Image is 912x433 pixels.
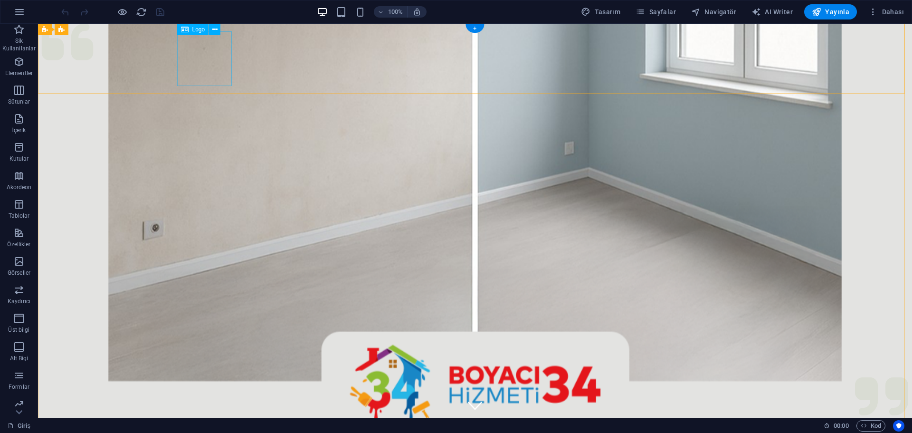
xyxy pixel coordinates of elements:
[8,420,30,432] a: Seçimi iptal etmek için tıkla. Sayfaları açmak için çift tıkla
[9,383,29,391] p: Formlar
[192,27,205,32] span: Logo
[7,241,30,248] p: Özellikler
[834,420,848,432] span: 00 00
[636,7,676,17] span: Sayfalar
[374,6,408,18] button: 100%
[135,6,147,18] button: reload
[861,420,881,432] span: Kod
[577,4,624,19] button: Tasarım
[413,8,421,16] i: Yeniden boyutlandırmada yakınlaştırma düzeyini seçilen cihaza uyacak şekilde otomatik olarak ayarla.
[748,4,797,19] button: AI Writer
[9,155,29,163] p: Kutular
[856,420,885,432] button: Kod
[7,183,32,191] p: Akordeon
[824,420,849,432] h6: Oturum süresi
[5,69,33,77] p: Elementler
[8,98,30,106] p: Sütunlar
[8,269,30,277] p: Görseller
[581,7,620,17] span: Tasarım
[116,6,128,18] button: Ön izleme modundan çıkıp düzenlemeye devam etmek için buraya tıklayın
[840,422,842,429] span: :
[8,298,30,305] p: Kaydırıcı
[687,4,740,19] button: Navigatör
[632,4,680,19] button: Sayfalar
[12,126,26,134] p: İçerik
[751,7,793,17] span: AI Writer
[804,4,857,19] button: Yayınla
[868,7,904,17] span: Dahası
[812,7,849,17] span: Yayınla
[10,355,28,362] p: Alt Bigi
[864,4,908,19] button: Dahası
[8,326,29,334] p: Üst bilgi
[691,7,736,17] span: Navigatör
[136,7,147,18] i: Sayfayı yeniden yükleyin
[9,212,30,220] p: Tablolar
[577,4,624,19] div: Tasarım (Ctrl+Alt+Y)
[465,24,484,33] div: +
[388,6,403,18] h6: 100%
[893,420,904,432] button: Usercentrics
